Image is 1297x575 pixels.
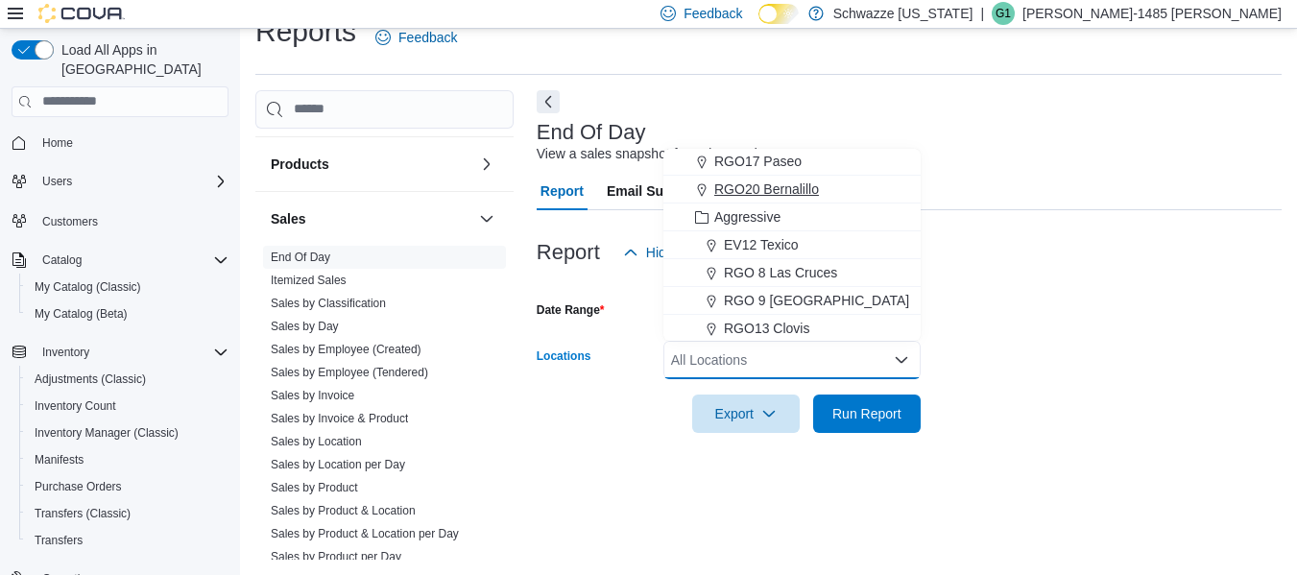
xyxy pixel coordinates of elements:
[537,302,605,318] label: Date Range
[38,4,125,23] img: Cova
[833,2,973,25] p: Schwazze [US_STATE]
[35,132,81,155] a: Home
[27,395,228,418] span: Inventory Count
[992,2,1015,25] div: Gabriel-1485 Montoya
[271,155,471,174] button: Products
[35,341,228,364] span: Inventory
[27,368,228,391] span: Adjustments (Classic)
[368,18,465,57] a: Feedback
[663,259,921,287] button: RGO 8 Las Cruces
[35,398,116,414] span: Inventory Count
[271,250,330,265] span: End Of Day
[35,306,128,322] span: My Catalog (Beta)
[271,435,362,448] a: Sales by Location
[35,208,228,232] span: Customers
[271,273,347,288] span: Itemized Sales
[271,155,329,174] h3: Products
[758,4,799,24] input: Dark Mode
[475,207,498,230] button: Sales
[35,279,141,295] span: My Catalog (Classic)
[271,209,471,228] button: Sales
[646,243,747,262] span: Hide Parameters
[813,395,921,433] button: Run Report
[663,148,921,176] button: RGO17 Paseo
[271,320,339,333] a: Sales by Day
[54,40,228,79] span: Load All Apps in [GEOGRAPHIC_DATA]
[663,315,921,343] button: RGO13 Clovis
[19,366,236,393] button: Adjustments (Classic)
[537,144,818,164] div: View a sales snapshot for a date or date range.
[537,90,560,113] button: Next
[714,152,802,171] span: RGO17 Paseo
[271,296,386,311] span: Sales by Classification
[42,135,73,151] span: Home
[663,231,921,259] button: EV12 Texico
[42,345,89,360] span: Inventory
[271,480,358,495] span: Sales by Product
[475,153,498,176] button: Products
[42,174,72,189] span: Users
[19,274,236,300] button: My Catalog (Classic)
[19,300,236,327] button: My Catalog (Beta)
[271,527,459,540] a: Sales by Product & Location per Day
[35,210,106,233] a: Customers
[271,526,459,541] span: Sales by Product & Location per Day
[271,343,421,356] a: Sales by Employee (Created)
[271,389,354,402] a: Sales by Invoice
[35,506,131,521] span: Transfers (Classic)
[19,473,236,500] button: Purchase Orders
[704,395,788,433] span: Export
[271,319,339,334] span: Sales by Day
[4,206,236,234] button: Customers
[663,287,921,315] button: RGO 9 [GEOGRAPHIC_DATA]
[724,235,799,254] span: EV12 Texico
[714,207,781,227] span: Aggressive
[27,475,130,498] a: Purchase Orders
[35,533,83,548] span: Transfers
[271,457,405,472] span: Sales by Location per Day
[724,319,809,338] span: RGO13 Clovis
[271,274,347,287] a: Itemized Sales
[724,263,837,282] span: RGO 8 Las Cruces
[894,352,909,368] button: Close list of options
[27,276,228,299] span: My Catalog (Classic)
[684,4,742,23] span: Feedback
[537,121,646,144] h3: End Of Day
[271,458,405,471] a: Sales by Location per Day
[271,366,428,379] a: Sales by Employee (Tendered)
[271,297,386,310] a: Sales by Classification
[271,549,401,564] span: Sales by Product per Day
[27,502,138,525] a: Transfers (Classic)
[832,404,901,423] span: Run Report
[980,2,984,25] p: |
[35,131,228,155] span: Home
[271,550,401,563] a: Sales by Product per Day
[271,504,416,517] a: Sales by Product & Location
[1022,2,1282,25] p: [PERSON_NAME]-1485 [PERSON_NAME]
[35,170,228,193] span: Users
[42,252,82,268] span: Catalog
[27,276,149,299] a: My Catalog (Classic)
[19,393,236,419] button: Inventory Count
[27,421,228,444] span: Inventory Manager (Classic)
[27,302,228,325] span: My Catalog (Beta)
[19,419,236,446] button: Inventory Manager (Classic)
[27,529,228,552] span: Transfers
[537,348,591,364] label: Locations
[271,412,408,425] a: Sales by Invoice & Product
[19,500,236,527] button: Transfers (Classic)
[35,170,80,193] button: Users
[996,2,1011,25] span: G1
[35,249,228,272] span: Catalog
[35,452,84,467] span: Manifests
[35,249,89,272] button: Catalog
[35,341,97,364] button: Inventory
[27,448,91,471] a: Manifests
[4,339,236,366] button: Inventory
[271,503,416,518] span: Sales by Product & Location
[27,395,124,418] a: Inventory Count
[271,434,362,449] span: Sales by Location
[27,448,228,471] span: Manifests
[271,251,330,264] a: End Of Day
[271,388,354,403] span: Sales by Invoice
